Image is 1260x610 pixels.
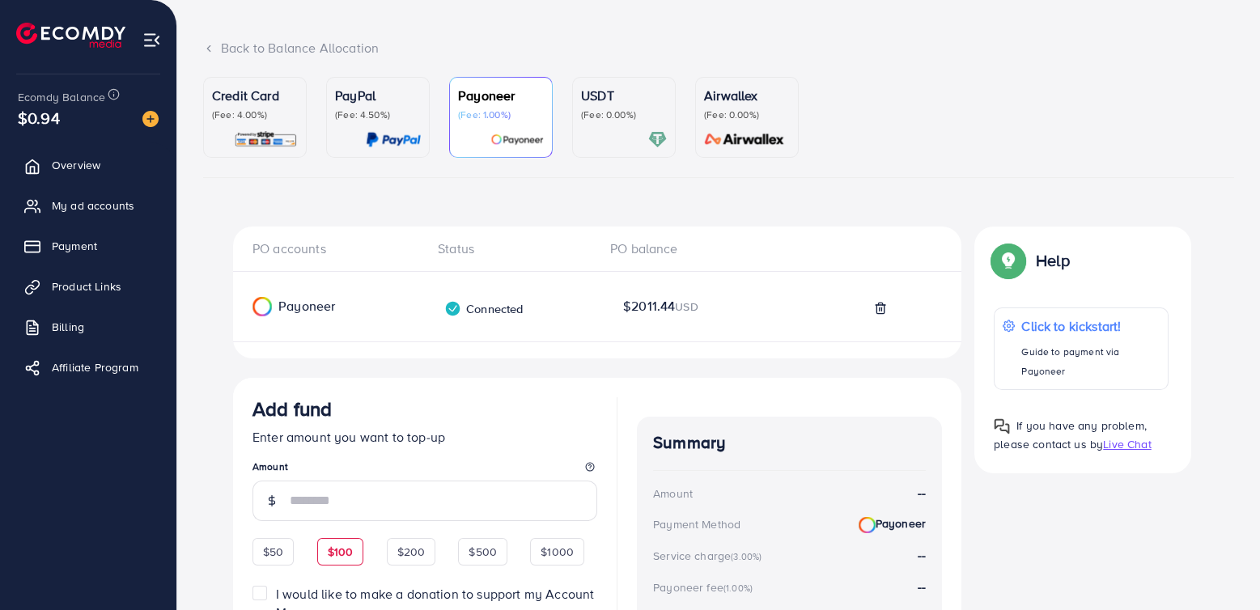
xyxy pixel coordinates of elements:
span: Ecomdy Balance [18,89,105,105]
p: Enter amount you want to top-up [252,427,597,447]
span: Billing [52,319,84,335]
span: $500 [469,544,497,560]
a: My ad accounts [12,189,164,222]
small: (1.00%) [723,582,753,595]
img: card [699,130,790,149]
p: Airwallex [704,86,790,105]
span: $100 [328,544,354,560]
h3: Add fund [252,397,332,421]
span: $1000 [541,544,574,560]
span: $2011.44 [623,297,698,316]
p: PayPal [335,86,421,105]
img: Popup guide [994,246,1023,275]
p: (Fee: 4.50%) [335,108,421,121]
p: (Fee: 1.00%) [458,108,544,121]
p: Help [1036,251,1070,270]
span: Overview [52,157,100,173]
img: card [234,130,298,149]
small: (3.00%) [731,550,762,563]
p: (Fee: 0.00%) [704,108,790,121]
span: $50 [263,544,283,560]
iframe: Chat [1191,537,1248,598]
img: verified [444,300,461,317]
h4: Summary [653,433,926,453]
img: logo [16,23,125,48]
strong: Payoneer [859,515,926,533]
img: Popup guide [994,418,1010,434]
div: Back to Balance Allocation [203,39,1234,57]
p: (Fee: 0.00%) [581,108,667,121]
span: My ad accounts [52,197,134,214]
a: Payment [12,230,164,262]
div: Amount [653,485,693,502]
span: Live Chat [1103,436,1151,452]
span: Product Links [52,278,121,294]
img: image [142,111,159,127]
img: card [366,130,421,149]
p: USDT [581,86,667,105]
p: Guide to payment via Payoneer [1021,342,1160,381]
img: Payoneer [252,297,272,316]
span: $0.94 [18,106,60,129]
span: USD [675,299,698,315]
span: Affiliate Program [52,359,138,375]
strong: -- [918,578,926,595]
img: card [648,130,667,149]
a: Overview [12,149,164,181]
p: (Fee: 4.00%) [212,108,298,121]
p: Credit Card [212,86,298,105]
span: If you have any problem, please contact us by [994,417,1147,452]
legend: Amount [252,460,597,480]
img: Payoneer [859,517,876,534]
div: Service charge [653,548,766,564]
a: Affiliate Program [12,351,164,383]
img: menu [142,31,161,49]
div: Payoneer fee [653,579,757,595]
strong: -- [918,484,926,502]
p: Click to kickstart! [1021,316,1160,336]
a: Product Links [12,270,164,303]
div: Status [425,239,597,258]
span: $200 [397,544,426,560]
a: Billing [12,311,164,343]
div: Payoneer [233,297,396,316]
p: Payoneer [458,86,544,105]
div: PO accounts [252,239,425,258]
div: Connected [444,300,523,317]
img: card [490,130,544,149]
strong: -- [918,546,926,564]
div: PO balance [597,239,770,258]
div: Payment Method [653,516,740,532]
span: Payment [52,238,97,254]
